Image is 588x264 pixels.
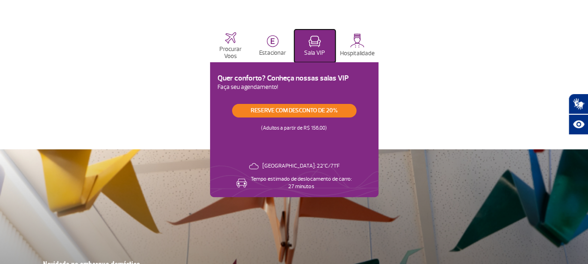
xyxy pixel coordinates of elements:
[232,104,356,117] a: Reserve com desconto de 20%
[218,74,371,83] h3: Quer conforto? Conheça nossas salas VIP
[210,29,251,62] button: Procurar Voos
[251,176,352,191] p: Tempo estimado de deslocamento de carro: 27 minutos
[267,35,279,47] img: carParkingHome.svg
[568,114,588,135] button: Abrir recursos assistivos.
[294,29,335,62] button: Sala VIP
[259,50,286,57] p: Estacionar
[262,162,340,170] p: [GEOGRAPHIC_DATA]: 22°C/71°F
[350,33,364,48] img: hospitality.svg
[215,46,247,60] p: Procurar Voos
[225,32,236,44] img: airplaneHome.svg
[308,36,321,47] img: vipRoomActive.svg
[252,29,293,62] button: Estacionar
[340,50,375,57] p: Hospitalidade
[261,117,327,132] p: (Adultos a partir de R$ 156,00)
[304,50,325,57] p: Sala VIP
[568,94,588,135] div: Plugin de acessibilidade da Hand Talk.
[218,83,371,92] p: Faça seu agendamento!
[336,29,378,62] button: Hospitalidade
[568,94,588,114] button: Abrir tradutor de língua de sinais.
